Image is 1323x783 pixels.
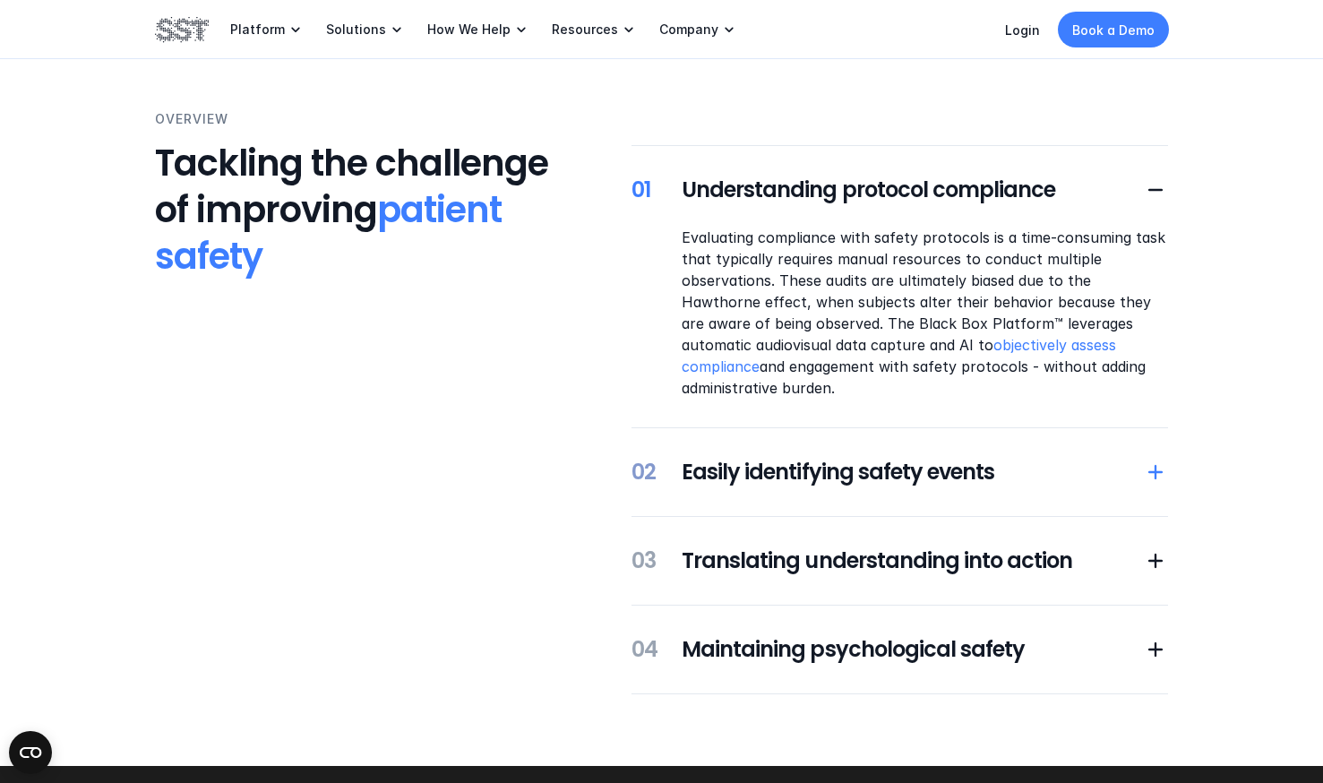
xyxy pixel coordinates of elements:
h5: Easily identifying safety events [682,457,1143,487]
a: Book a Demo [1058,12,1169,47]
p: How We Help [427,22,511,38]
h5: Maintaining psychological safety [682,634,1143,665]
h5: Translating understanding into action [682,546,1143,576]
p: Solutions [326,22,386,38]
h5: 01 [631,175,660,205]
h5: 02 [631,457,660,487]
h3: Tackling the challenge of improving [155,140,561,280]
p: Evaluating compliance with safety protocols is a time-consuming task that typically requires manu... [682,227,1168,399]
p: Platform [230,22,285,38]
p: Book a Demo [1072,21,1155,39]
span: patient safety [155,185,510,281]
button: Open CMP widget [9,731,52,774]
h5: 03 [631,546,660,576]
p: Resources [552,22,618,38]
h5: Understanding protocol compliance [682,175,1143,205]
p: Company [659,22,718,38]
img: SST logo [155,14,209,45]
a: objectively assess compliance [682,336,1121,375]
h5: 04 [631,634,660,665]
a: Login [1005,22,1040,38]
p: Overview [155,109,228,129]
